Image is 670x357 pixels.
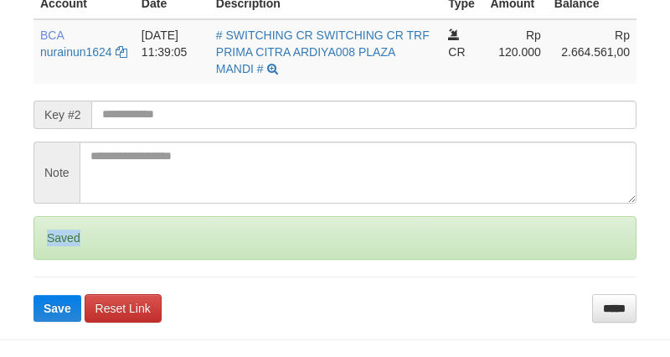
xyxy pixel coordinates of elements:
span: CR [448,45,465,59]
a: Reset Link [85,294,162,323]
span: Note [33,142,80,204]
a: nurainun1624 [40,45,112,59]
span: Key #2 [33,101,91,129]
span: Reset Link [95,302,151,315]
td: Rp 120.000 [483,19,547,84]
td: Rp 2.664.561,00 [548,19,636,84]
div: Saved [33,216,636,260]
a: # SWITCHING CR SWITCHING CR TRF PRIMA CITRA ARDIYA008 PLAZA MANDI # [216,28,430,75]
td: [DATE] 11:39:05 [135,19,209,84]
span: Save [44,302,71,315]
button: Save [33,295,81,322]
span: BCA [40,28,64,42]
a: Copy nurainun1624 to clipboard [116,45,127,59]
